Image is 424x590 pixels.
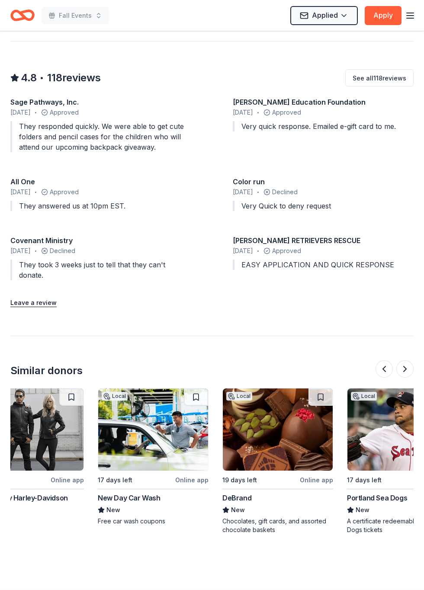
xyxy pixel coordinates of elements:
div: 17 days left [98,475,132,485]
span: • [257,247,259,254]
div: Online app [51,475,84,485]
div: 19 days left [222,475,257,485]
div: [PERSON_NAME] RETRIEVERS RESCUE [233,235,414,246]
button: Apply [365,6,402,25]
span: • [257,109,259,116]
span: Applied [312,10,338,21]
button: Applied [290,6,358,25]
span: Fall Events [59,10,92,21]
div: They answered us at 10pm EST. [10,201,191,211]
div: They took 3 weeks just to tell that they can't donate. [10,260,191,280]
span: [DATE] [10,107,31,118]
div: Online app [175,475,209,485]
div: Covenant Ministry [10,235,191,246]
div: Local [226,392,252,401]
div: Chocolates, gift cards, and assorted chocolate baskets [222,517,333,534]
span: • [35,189,37,196]
span: [DATE] [10,246,31,256]
div: New Day Car Wash [98,493,161,503]
span: [DATE] [233,246,253,256]
div: Approved [233,107,414,118]
span: [DATE] [233,107,253,118]
span: [DATE] [10,187,31,197]
div: Sage Pathways, Inc. [10,97,191,107]
span: 118 reviews [47,71,101,85]
span: New [356,505,369,515]
div: [PERSON_NAME] Education Foundation [233,97,414,107]
span: New [231,505,245,515]
button: Fall Events [42,7,109,24]
img: Image for New Day Car Wash [98,388,208,471]
span: • [40,74,44,83]
button: See all118reviews [345,69,414,87]
span: • [35,247,37,254]
a: Home [10,5,35,26]
div: 17 days left [347,475,382,485]
div: Declined [233,187,414,197]
div: They responded quickly. We were able to get cute folders and pencil cases for the children who wi... [10,121,191,152]
span: New [106,505,120,515]
img: Image for DeBrand [223,388,333,471]
div: Very quick response. Emailed e-gift card to me. [233,121,414,131]
button: Leave a review [10,298,57,308]
div: Online app [300,475,333,485]
div: Approved [10,187,191,197]
div: Similar donors [10,364,83,378]
span: 4.8 [21,71,37,85]
div: Portland Sea Dogs [347,493,407,503]
a: Image for DeBrand Local19 days leftOnline appDeBrandNewChocolates, gift cards, and assorted choco... [222,388,333,534]
div: Local [351,392,377,401]
div: Approved [233,246,414,256]
div: DeBrand [222,493,251,503]
div: Color run [233,176,414,187]
span: • [35,109,37,116]
div: All One [10,176,191,187]
div: Free car wash coupons [98,517,209,526]
span: [DATE] [233,187,253,197]
div: Very Quick to deny request [233,201,414,211]
div: Declined [10,246,191,256]
div: Local [102,392,128,401]
span: • [257,189,259,196]
div: Approved [10,107,191,118]
a: Image for New Day Car WashLocal17 days leftOnline appNew Day Car WashNewFree car wash coupons [98,388,209,526]
div: EASY APPLICATION AND QUICK RESPONSE [233,260,414,270]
